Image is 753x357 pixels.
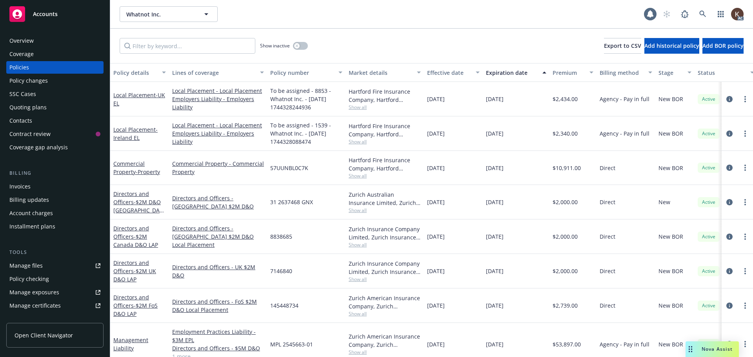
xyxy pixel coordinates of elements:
div: Expiration date [486,69,538,77]
span: [DATE] [427,232,445,241]
span: Open Client Navigator [15,331,73,339]
div: Hartford Fire Insurance Company, Hartford Insurance Group [349,156,421,172]
a: Directors and Officers [113,190,163,222]
a: Coverage gap analysis [6,141,104,154]
div: Overview [9,34,34,47]
span: Active [701,302,717,309]
div: Installment plans [9,220,55,233]
a: Directors and Officers [113,225,158,248]
div: Policy number [270,69,334,77]
span: [DATE] [427,129,445,138]
span: $2,434.00 [553,95,578,103]
span: Agency - Pay in full [600,95,649,103]
div: Coverage [9,48,34,60]
span: Add historical policy [644,42,699,49]
button: Premium [549,63,597,82]
span: Agency - Pay in full [600,340,649,348]
a: Manage certificates [6,299,104,312]
a: circleInformation [725,232,734,241]
a: circleInformation [725,266,734,276]
a: Switch app [713,6,729,22]
button: Expiration date [483,63,549,82]
a: SSC Cases [6,88,104,100]
div: Manage files [9,259,43,272]
div: Invoices [9,180,31,193]
span: Agency - Pay in full [600,129,649,138]
div: Account charges [9,207,53,219]
div: Billing method [600,69,644,77]
div: Status [698,69,746,77]
a: Local Placement [113,91,165,107]
a: Employers Liability - Employers Liability [172,95,264,111]
span: New BOR [658,232,683,241]
div: Hartford Fire Insurance Company, Hartford Insurance Group, Hartford Insurance Group (International) [349,87,421,104]
div: Drag to move [686,341,695,357]
button: Billing method [597,63,655,82]
button: Lines of coverage [169,63,267,82]
span: Active [701,130,717,137]
button: Add historical policy [644,38,699,54]
a: Invoices [6,180,104,193]
span: Show all [349,104,421,111]
span: 8838685 [270,232,292,241]
span: [DATE] [486,301,504,310]
span: Direct [600,232,615,241]
span: - UK EL [113,91,165,107]
span: Show all [349,310,421,317]
span: New BOR [658,301,683,310]
a: Directors and Officers [113,294,158,317]
a: circleInformation [725,94,734,104]
span: $2,000.00 [553,198,578,206]
div: Contacts [9,114,32,127]
span: Nova Assist [702,346,733,352]
button: Nova Assist [686,341,739,357]
img: photo [731,8,744,20]
span: Show inactive [260,42,290,49]
div: Billing [6,169,104,177]
a: Employment Practices Liability - $3M EPL [172,328,264,344]
a: Commercial Property - Commercial Property [172,159,264,176]
a: Policy changes [6,74,104,87]
div: Zurich American Insurance Company, Zurich Insurance Group [349,332,421,349]
div: Policy details [113,69,157,77]
span: [DATE] [486,267,504,275]
a: more [740,266,750,276]
a: Directors and Officers - [GEOGRAPHIC_DATA] $2M D&O [172,194,264,210]
a: more [740,129,750,138]
span: - Property [136,168,160,176]
a: Manage claims [6,313,104,325]
span: 145448734 [270,301,298,310]
span: [DATE] [486,232,504,241]
div: Policies [9,61,29,74]
div: Billing updates [9,194,49,206]
a: more [740,232,750,241]
div: Manage claims [9,313,49,325]
div: Lines of coverage [172,69,255,77]
a: Directors and Officers - $5M D&O [172,344,264,352]
span: [DATE] [427,164,445,172]
a: circleInformation [725,129,734,138]
a: more [740,163,750,172]
span: Whatnot Inc. [126,10,194,18]
button: Whatnot Inc. [120,6,218,22]
a: Manage files [6,259,104,272]
button: Add BOR policy [702,38,744,54]
div: Quoting plans [9,101,47,114]
input: Filter by keyword... [120,38,255,54]
button: Effective date [424,63,483,82]
span: To be assigned - 1539 - Whatnot Inc. - [DATE] 1744328088474 [270,121,342,146]
span: 7146840 [270,267,292,275]
span: Accounts [33,11,58,17]
div: Manage certificates [9,299,61,312]
a: circleInformation [725,339,734,349]
span: - Ireland EL [113,126,158,141]
span: [DATE] [427,95,445,103]
span: [DATE] [486,340,504,348]
span: Show all [349,172,421,179]
span: Active [701,164,717,171]
span: Export to CSV [604,42,641,49]
span: Show all [349,207,421,214]
a: Start snowing [659,6,675,22]
span: [DATE] [486,95,504,103]
span: 57UUNBL0C7K [270,164,308,172]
